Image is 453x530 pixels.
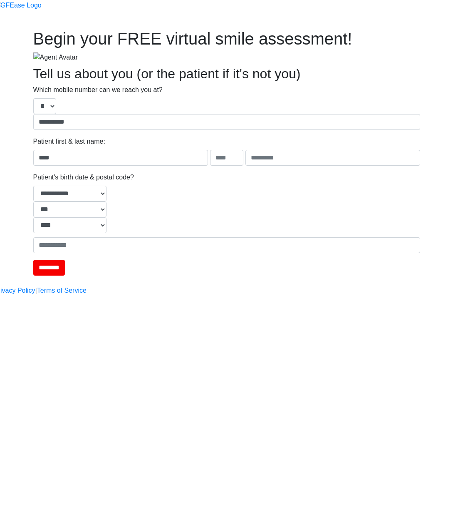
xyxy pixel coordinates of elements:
[33,137,105,147] label: Patient first & last name:
[37,286,87,296] a: Terms of Service
[33,66,420,82] h2: Tell us about you (or the patient if it's not you)
[35,286,37,296] a: |
[33,52,78,62] img: Agent Avatar
[33,172,134,182] label: Patient's birth date & postal code?
[33,85,163,95] label: Which mobile number can we reach you at?
[33,29,420,49] h1: Begin your FREE virtual smile assessment!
